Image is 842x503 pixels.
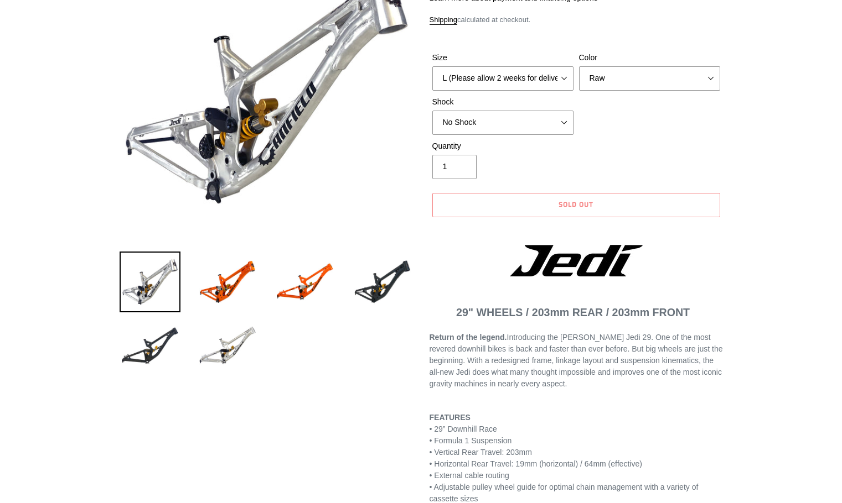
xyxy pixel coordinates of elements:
[197,252,258,312] img: Load image into Gallery viewer, JEDI 29 - Frameset
[432,193,720,217] button: Sold out
[430,448,642,468] span: • Vertical Rear Travel: 203mm • Horizontal Rear Travel: 19mm (horizontal) / 64mm (effective)
[430,483,699,503] span: • Adjustable pulley wheel guide for optimal chain management with a variety of cassette sizes
[352,252,413,312] img: Load image into Gallery viewer, JEDI 29 - Frameset
[430,425,497,433] span: • 29” Downhill Race
[579,52,720,64] label: Color
[430,15,458,25] a: Shipping
[432,140,574,152] label: Quantity
[430,471,509,480] span: • External cable routing
[197,316,258,376] img: Load image into Gallery viewer, JEDI 29 - Frameset
[430,14,723,25] div: calculated at checkout.
[456,306,690,318] span: 29" WHEELS / 203mm REAR / 203mm FRONT
[432,96,574,108] label: Shock
[430,333,507,342] b: Return of the legend.
[559,199,593,209] span: Sold out
[430,413,471,422] b: FEATURES
[275,252,335,312] img: Load image into Gallery viewer, JEDI 29 - Frameset
[430,333,723,388] span: Introducing the [PERSON_NAME] Jedi 29. One of the most revered downhill bikes is back and faster ...
[120,252,180,312] img: Load image into Gallery viewer, JEDI 29 - Frameset
[120,316,180,376] img: Load image into Gallery viewer, JEDI 29 - Frameset
[430,436,512,445] span: • Formula 1 Suspension
[432,52,574,64] label: Size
